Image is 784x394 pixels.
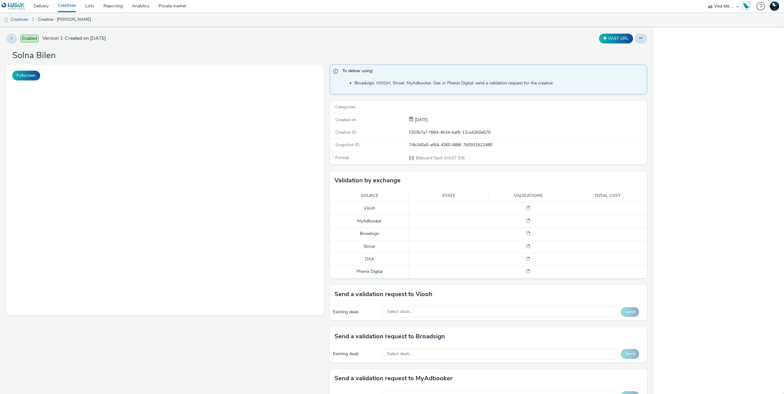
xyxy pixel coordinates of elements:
[333,351,379,357] div: Existing deals
[330,253,409,266] td: DAX
[355,80,644,86] li: Broadsign, VIOOH, Stroer, MyAdbooker, Dax or Phenix Digital: send a validation request for the cr...
[413,117,428,123] div: Creation 03 October 2025, 15:00
[342,68,641,76] span: To deliver using:
[621,349,639,359] button: Send
[12,50,56,61] h1: Solna Bilen
[21,35,39,43] span: Enabled
[409,129,647,136] div: f203b7a7-f884-4b34-bafb-12ca42b0e676
[333,309,379,315] div: Existing deals
[413,117,428,123] span: [DATE]
[335,104,356,110] span: Categories
[42,35,106,42] span: Version 1 - Created on [DATE]
[387,351,413,357] span: Select deals...
[334,290,432,299] h3: Send a validation request to Viooh
[599,34,633,43] button: VAST URL
[330,228,409,240] td: Broadsign
[3,17,9,23] img: dooh
[568,190,647,202] th: Total cost
[488,190,568,202] th: Validations
[409,190,488,202] th: State
[35,12,94,27] a: Creative : [PERSON_NAME]
[335,129,356,135] span: Creative ID
[742,1,753,11] a: Hawk Academy
[330,240,409,253] td: Stroer
[334,332,445,341] h3: Send a validation request to Broadsign
[334,176,401,185] h3: Validation by exchange
[330,266,409,278] td: Phenix Digital
[330,190,409,202] th: Source
[597,34,635,43] div: Duplicate the creative as a VAST URL
[409,142,647,148] div: 74b340a5-ef64-4360-888f-7b5931622480
[387,309,413,314] span: Select deals...
[770,2,779,11] img: Support Hawk
[742,1,751,11] img: Hawk Academy
[12,71,40,80] button: Fullscreen
[335,117,356,123] span: Created on
[2,2,25,10] img: undefined Logo
[330,202,409,215] td: Viooh
[335,142,359,148] span: Snapshot ID
[415,155,465,161] span: Billboard Spot (VAST 3.0)
[334,374,453,383] h3: Send a validation request to MyAdbooker
[335,155,349,161] span: Format
[330,215,409,227] td: MyAdbooker
[621,307,639,317] button: Send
